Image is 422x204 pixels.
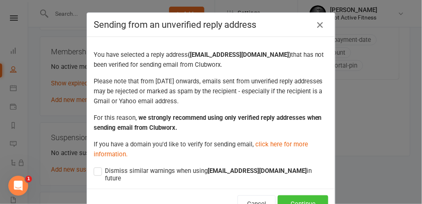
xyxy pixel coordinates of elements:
[94,139,328,159] p: If you have a domain you'd like to verify for sending email,
[188,51,291,58] strong: ( [EMAIL_ADDRESS][DOMAIN_NAME] )
[8,176,28,196] iframe: Intercom live chat
[208,167,307,175] strong: [EMAIL_ADDRESS][DOMAIN_NAME]
[94,19,328,30] h4: Sending from an unverified reply address
[94,76,328,106] p: Please note that from [DATE] onwards, emails sent from unverified reply addresses may be rejected...
[94,114,322,131] strong: we strongly recommend using only verified reply addresses when sending email from Clubworx.
[94,50,328,70] p: You have selected a reply address that has not been verified for sending email from Clubworx.
[25,176,32,182] span: 1
[105,166,328,182] span: Dismiss similar warnings when using in future
[313,18,327,32] a: Close
[94,113,328,133] p: For this reason,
